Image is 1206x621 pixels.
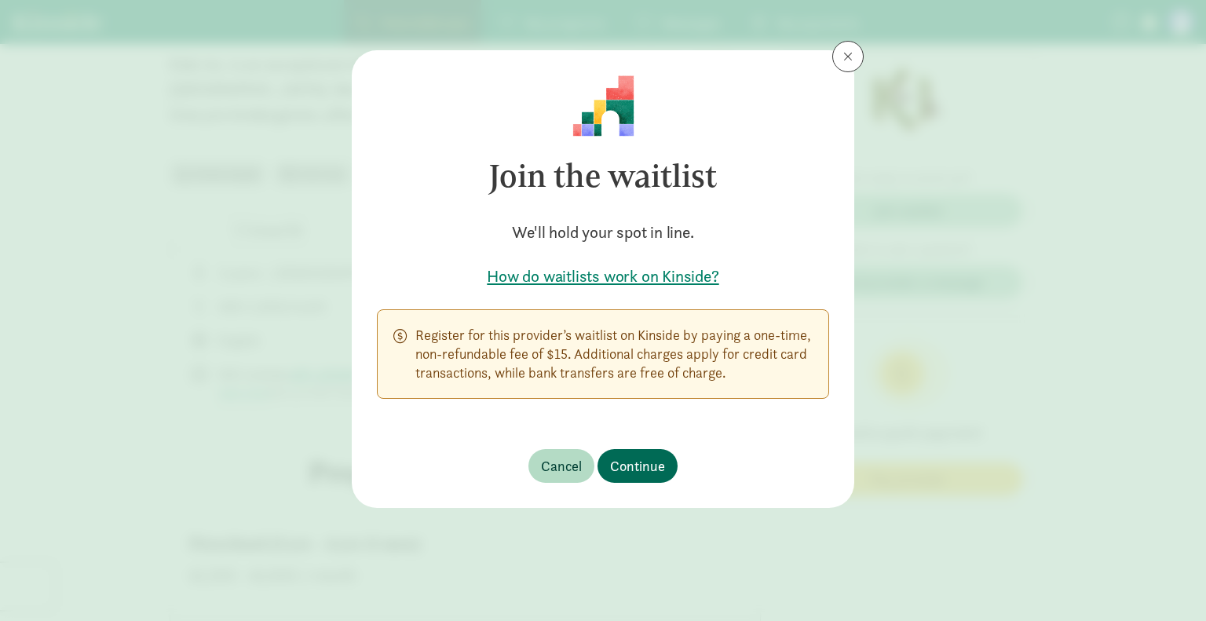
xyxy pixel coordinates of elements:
p: Register for this provider’s waitlist on Kinside by paying a one-time, non-refundable fee of $15.... [415,326,813,382]
a: How do waitlists work on Kinside? [377,265,829,287]
button: Cancel [528,449,594,483]
h3: Join the waitlist [377,137,829,215]
h5: We'll hold your spot in line. [377,221,829,243]
button: Continue [598,449,678,483]
span: Continue [610,455,665,477]
span: Cancel [541,455,582,477]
